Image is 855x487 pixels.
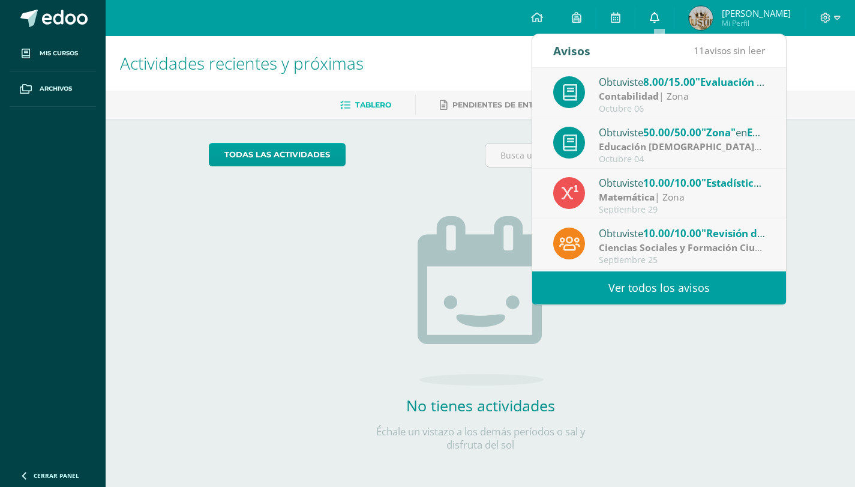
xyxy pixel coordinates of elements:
[694,44,704,57] span: 11
[694,44,765,57] span: avisos sin leer
[340,95,391,115] a: Tablero
[10,36,96,71] a: Mis cursos
[452,100,555,109] span: Pendientes de entrega
[485,144,751,167] input: Busca una actividad próxima aquí...
[361,395,601,416] h2: No tienes actividades
[701,126,736,139] span: "Zona"
[599,104,766,114] div: Octubre 06
[599,140,766,154] div: | Zona
[599,89,766,103] div: | Zona
[599,241,766,255] div: | Zona
[643,226,701,240] span: 10.00/10.00
[10,71,96,107] a: Archivos
[599,175,766,190] div: Obtuviste en
[689,6,713,30] img: de32c595a5b5b5caf29728d532d5de39.png
[599,154,766,165] div: Octubre 04
[599,124,766,140] div: Obtuviste en
[361,425,601,452] p: Échale un vistazo a los demás períodos o sal y disfruta del sol
[553,34,590,67] div: Avisos
[599,225,766,241] div: Obtuviste en
[701,176,764,190] span: "Estadística"
[599,190,766,204] div: | Zona
[355,100,391,109] span: Tablero
[440,95,555,115] a: Pendientes de entrega
[40,84,72,94] span: Archivos
[599,190,655,204] strong: Matemática
[599,255,766,265] div: Septiembre 25
[40,49,78,58] span: Mis cursos
[599,74,766,89] div: Obtuviste en
[120,52,364,74] span: Actividades recientes y próximas
[701,226,853,240] span: "Revisión de libro y cuaderno"
[695,75,796,89] span: "Evaluación Parcial"
[643,75,695,89] span: 8.00/15.00
[599,241,789,254] strong: Ciencias Sociales y Formación Ciudadana
[643,176,701,190] span: 10.00/10.00
[722,18,791,28] span: Mi Perfil
[34,471,79,480] span: Cerrar panel
[599,205,766,215] div: Septiembre 29
[599,89,659,103] strong: Contabilidad
[209,143,346,166] a: todas las Actividades
[532,271,786,304] a: Ver todos los avisos
[722,7,791,19] span: [PERSON_NAME]
[599,140,761,153] strong: Educación [DEMOGRAPHIC_DATA]
[643,126,701,139] span: 50.00/50.00
[418,216,544,386] img: no_activities.png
